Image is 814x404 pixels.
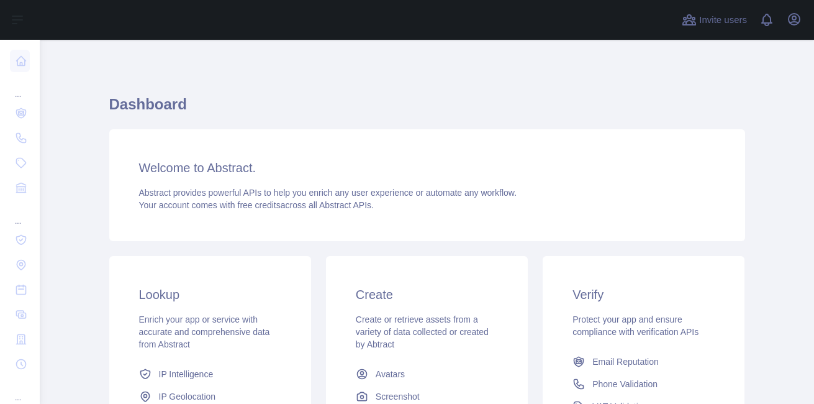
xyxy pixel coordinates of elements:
h3: Verify [572,286,715,303]
h3: Lookup [139,286,281,303]
span: IP Geolocation [159,390,216,403]
span: free credits [238,200,281,210]
span: Enrich your app or service with accurate and comprehensive data from Abstract [139,314,270,349]
a: Email Reputation [568,351,720,373]
span: Abstract provides powerful APIs to help you enrich any user experience or automate any workflow. [139,188,517,198]
span: Avatars [376,368,405,380]
button: Invite users [679,10,749,30]
div: ... [10,201,30,226]
a: Avatars [351,363,503,385]
h3: Create [356,286,498,303]
span: Create or retrieve assets from a variety of data collected or created by Abtract [356,314,489,349]
a: IP Intelligence [134,363,286,385]
span: Screenshot [376,390,420,403]
span: Protect your app and ensure compliance with verification APIs [572,314,699,337]
a: Phone Validation [568,373,720,395]
h1: Dashboard [109,94,745,124]
span: Email Reputation [592,356,659,368]
h3: Welcome to Abstract. [139,159,715,177]
div: ... [10,378,30,403]
div: ... [10,75,30,99]
span: Phone Validation [592,378,658,390]
span: Invite users [699,13,747,27]
span: IP Intelligence [159,368,214,380]
span: Your account comes with across all Abstract APIs. [139,200,374,210]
